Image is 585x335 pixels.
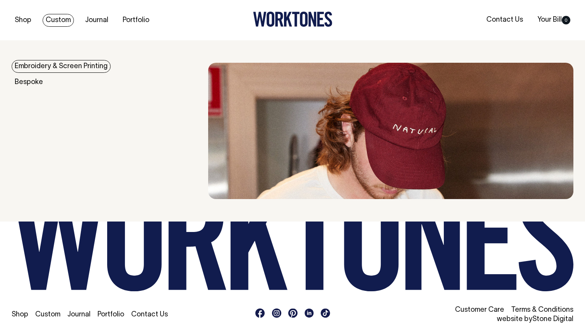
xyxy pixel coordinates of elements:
[532,316,573,323] a: Stone Digital
[208,63,573,199] img: embroidery & Screen Printing
[12,60,111,73] a: Embroidery & Screen Printing
[67,311,91,318] a: Journal
[43,14,74,27] a: Custom
[35,311,60,318] a: Custom
[97,311,124,318] a: Portfolio
[394,315,573,324] li: website by
[12,14,34,27] a: Shop
[483,14,526,26] a: Contact Us
[12,311,28,318] a: Shop
[82,14,111,27] a: Journal
[131,311,168,318] a: Contact Us
[562,16,570,24] span: 0
[511,307,573,313] a: Terms & Conditions
[455,307,504,313] a: Customer Care
[120,14,152,27] a: Portfolio
[534,14,573,26] a: Your Bill0
[12,76,46,89] a: Bespoke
